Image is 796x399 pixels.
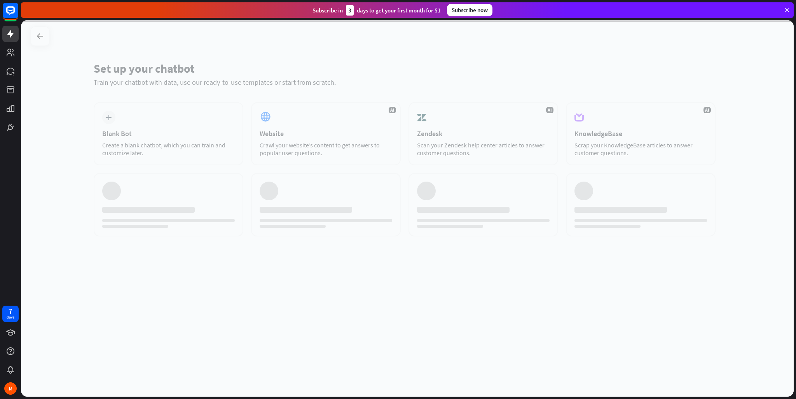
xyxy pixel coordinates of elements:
[447,4,492,16] div: Subscribe now
[2,306,19,322] a: 7 days
[7,315,14,320] div: days
[346,5,354,16] div: 3
[312,5,441,16] div: Subscribe in days to get your first month for $1
[9,308,12,315] div: 7
[4,382,17,395] div: M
